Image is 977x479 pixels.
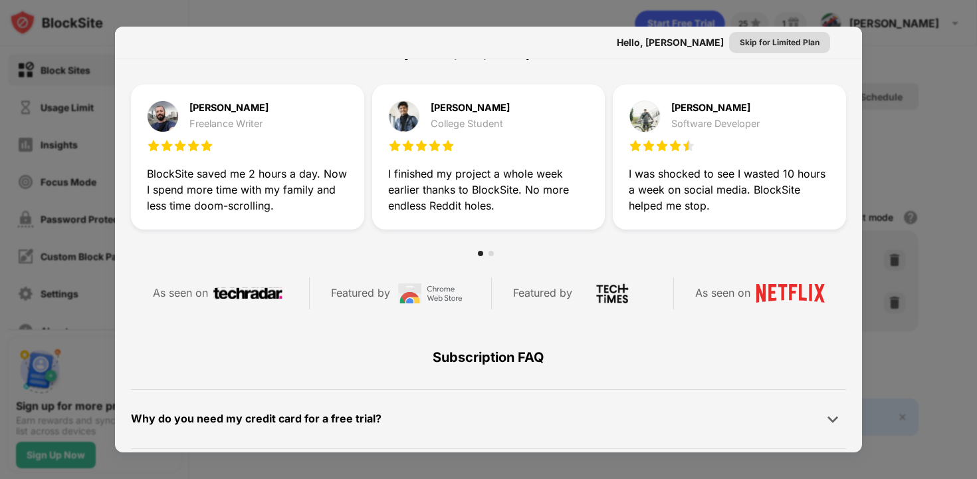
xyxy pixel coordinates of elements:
img: testimonial-purchase-1.jpg [147,100,179,132]
div: I was shocked to see I wasted 10 hours a week on social media. BlockSite helped me stop. [629,166,830,214]
div: I finished my project a whole week earlier thanks to BlockSite. No more endless Reddit holes. [388,166,590,214]
img: star [173,139,187,152]
img: star [441,139,455,152]
div: Why do you need my credit card for a free trial? [131,409,381,428]
img: star [655,139,669,152]
img: star [388,139,401,152]
img: star [669,139,682,152]
div: College Student [431,118,510,129]
img: testimonial-purchase-2.jpg [388,100,420,132]
div: Skip for Limited Plan [740,36,819,49]
img: netflix-logo [756,283,825,303]
img: star [187,139,200,152]
div: Hello, [PERSON_NAME] [617,37,724,48]
div: Subscription FAQ [131,325,846,389]
img: star [200,139,213,152]
div: As seen on [153,283,208,303]
div: BlockSite saved me 2 hours a day. Now I spend more time with my family and less time doom-scrolling. [147,166,348,214]
div: [PERSON_NAME] [671,103,760,112]
div: Featured by [331,283,390,303]
img: star [147,139,160,152]
img: techradar [213,283,282,303]
img: star [160,139,173,152]
div: Freelance Writer [189,118,269,129]
img: star [682,139,695,152]
img: tech-times [578,283,647,303]
div: [PERSON_NAME] [431,103,510,112]
img: star [428,139,441,152]
img: testimonial-purchase-3.jpg [629,100,661,132]
div: Featured by [513,283,572,303]
div: As seen on [695,283,750,303]
img: star [401,139,415,152]
img: star [629,139,642,152]
div: [PERSON_NAME] [189,103,269,112]
img: chrome-web-store-logo [395,283,465,303]
img: star [415,139,428,152]
div: Software Developer [671,118,760,129]
img: star [642,139,655,152]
